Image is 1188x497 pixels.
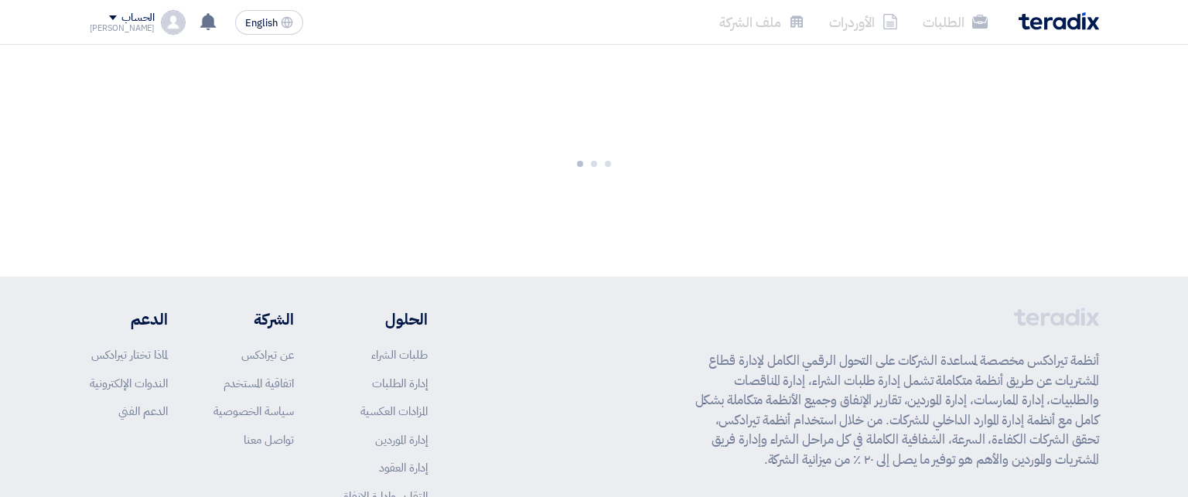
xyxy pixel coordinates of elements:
a: عن تيرادكس [241,346,294,363]
div: [PERSON_NAME] [90,24,155,32]
li: الدعم [90,308,168,331]
a: طلبات الشراء [371,346,428,363]
a: تواصل معنا [244,431,294,448]
div: الحساب [121,12,155,25]
a: الدعم الفني [118,403,168,420]
img: Teradix logo [1019,12,1099,30]
span: English [245,18,278,29]
a: اتفاقية المستخدم [224,375,294,392]
li: الشركة [213,308,294,331]
li: الحلول [340,308,428,331]
a: سياسة الخصوصية [213,403,294,420]
a: الندوات الإلكترونية [90,375,168,392]
a: إدارة العقود [379,459,428,476]
a: إدارة الطلبات [372,375,428,392]
a: المزادات العكسية [360,403,428,420]
a: إدارة الموردين [375,431,428,448]
button: English [235,10,303,35]
a: لماذا تختار تيرادكس [91,346,168,363]
p: أنظمة تيرادكس مخصصة لمساعدة الشركات على التحول الرقمي الكامل لإدارة قطاع المشتريات عن طريق أنظمة ... [695,351,1099,469]
img: profile_test.png [161,10,186,35]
